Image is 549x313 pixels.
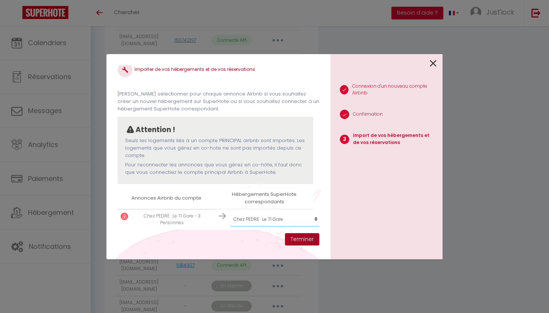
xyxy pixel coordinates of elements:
th: Hébergements SuperHote correspondants [215,188,313,209]
button: Terminer [285,233,319,246]
p: [PERSON_NAME] sélectionner pour chaque annonce Airbnb si vous souhaitez créer un nouvel hébergeme... [118,90,319,113]
p: Pour reconnecter les annonces que vous gérez en co-hôte, il faut donc que vous connectiez le comp... [125,161,306,176]
p: Chez PEDRE · Le T1 Gare - 3 Personnes [132,213,213,227]
th: Annonces Airbnb du compte [118,188,215,209]
p: Confirmation [353,111,383,118]
h4: Importer de vos hébergements et de vos réservations [118,62,319,77]
p: Seuls les logements liés à un compte PRINCIPAL airbnb sont importés. Les logements que vous gérez... [125,137,306,160]
p: Import de vos hébergements et de vos réservations [353,132,437,146]
p: Connexion d'un nouveau compte Airbnb [352,83,437,97]
span: 3 [340,135,349,144]
p: Attention ! [136,124,175,135]
button: Ouvrir le widget de chat LiveChat [6,3,28,25]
